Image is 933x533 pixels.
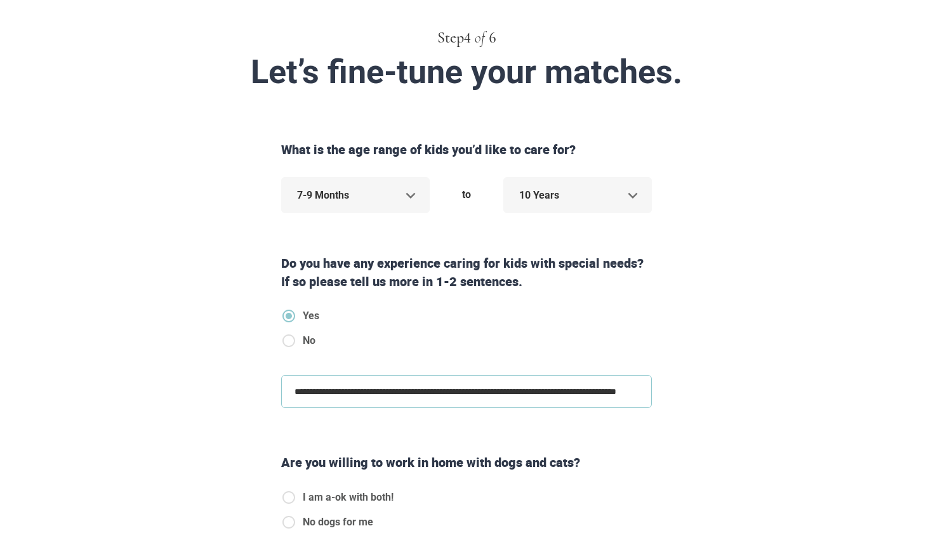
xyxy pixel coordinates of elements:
[435,177,498,213] div: to
[503,177,652,213] div: 10 Years
[276,254,657,291] div: Do you have any experience caring for kids with special needs? If so please tell us more in 1-2 s...
[167,54,766,90] div: Let’s fine-tune your matches.
[281,177,430,213] div: 7-9 Months
[303,490,394,505] span: I am a-ok with both!
[142,27,791,49] div: Step 4 6
[281,308,329,358] div: specialNeeds
[276,141,657,159] div: What is the age range of kids you’d like to care for?
[303,333,315,348] span: No
[303,308,319,324] span: Yes
[276,454,657,472] div: Are you willing to work in home with dogs and cats?
[303,515,373,530] span: No dogs for me
[475,30,485,46] span: of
